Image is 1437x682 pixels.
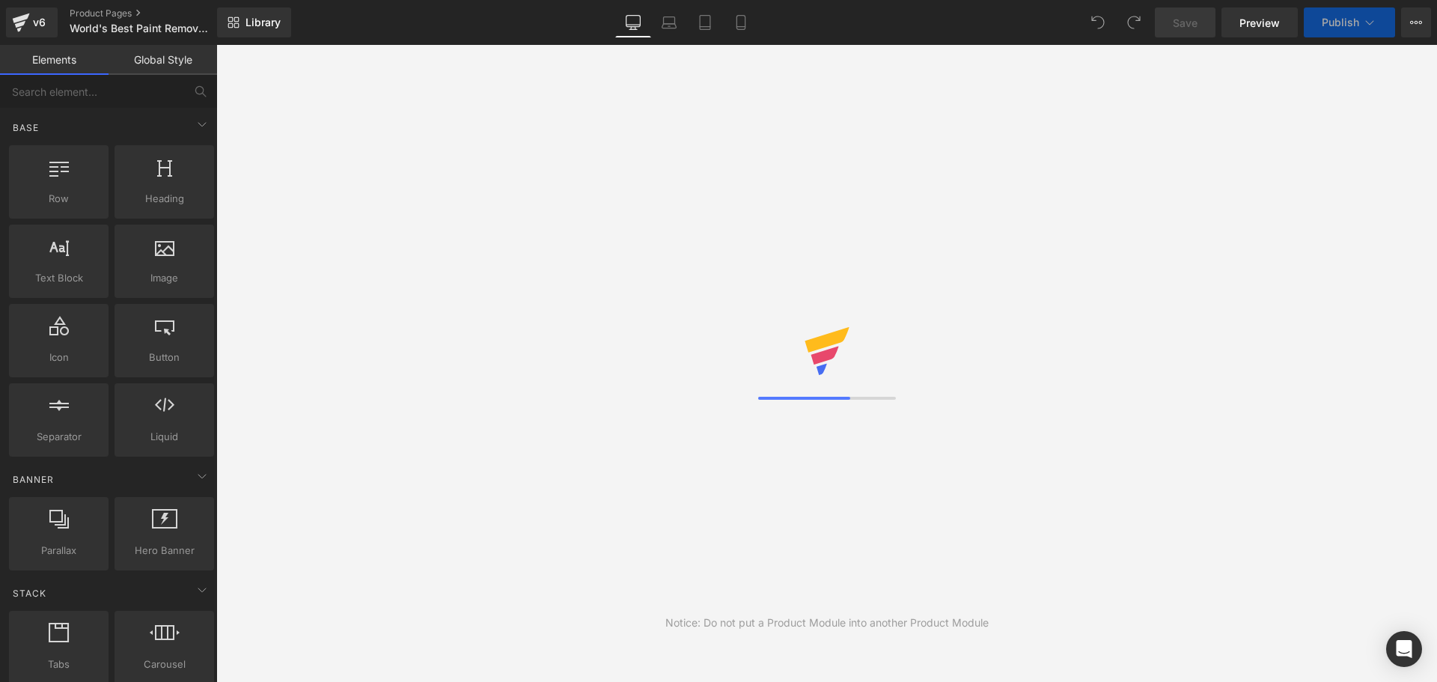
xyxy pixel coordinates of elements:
button: Redo [1119,7,1149,37]
button: Undo [1083,7,1113,37]
span: Library [245,16,281,29]
a: v6 [6,7,58,37]
span: Hero Banner [119,543,210,558]
span: Separator [13,429,104,445]
a: Preview [1221,7,1298,37]
span: Stack [11,586,48,600]
div: Open Intercom Messenger [1386,631,1422,667]
span: Button [119,350,210,365]
span: Base [11,121,40,135]
a: New Library [217,7,291,37]
a: Global Style [109,45,217,75]
a: Tablet [687,7,723,37]
span: Liquid [119,429,210,445]
span: Carousel [119,657,210,672]
span: Preview [1239,15,1280,31]
span: Row [13,191,104,207]
span: Tabs [13,657,104,672]
div: Notice: Do not put a Product Module into another Product Module [665,615,989,631]
span: Banner [11,472,55,487]
span: Publish [1322,16,1359,28]
span: Parallax [13,543,104,558]
button: Publish [1304,7,1395,37]
a: Laptop [651,7,687,37]
span: Heading [119,191,210,207]
span: Text Block [13,270,104,286]
span: Image [119,270,210,286]
a: Product Pages [70,7,242,19]
span: Save [1173,15,1197,31]
div: v6 [30,13,49,32]
button: More [1401,7,1431,37]
a: Desktop [615,7,651,37]
span: Icon [13,350,104,365]
span: World's Best Paint Remover Value Pack [70,22,213,34]
a: Mobile [723,7,759,37]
